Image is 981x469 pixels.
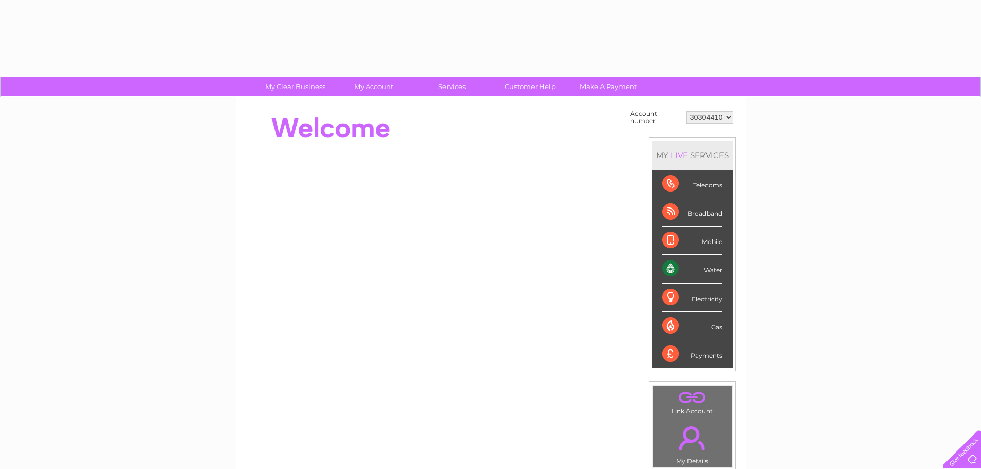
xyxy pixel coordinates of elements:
a: . [656,420,729,456]
div: Payments [662,340,722,368]
div: Mobile [662,227,722,255]
a: My Account [331,77,416,96]
td: My Details [652,418,732,468]
div: Broadband [662,198,722,227]
a: . [656,388,729,406]
div: Telecoms [662,170,722,198]
a: My Clear Business [253,77,338,96]
div: Gas [662,312,722,340]
div: Electricity [662,284,722,312]
a: Make A Payment [566,77,651,96]
a: Services [409,77,494,96]
td: Link Account [652,385,732,418]
td: Account number [628,108,684,127]
div: LIVE [668,150,690,160]
div: MY SERVICES [652,141,733,170]
a: Customer Help [488,77,573,96]
div: Water [662,255,722,283]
